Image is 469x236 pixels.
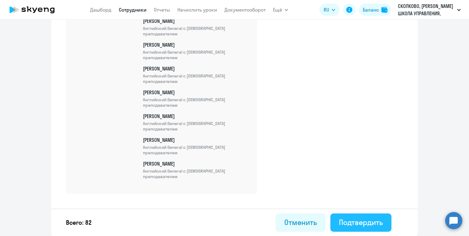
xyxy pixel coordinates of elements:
span: Английский General с [DEMOGRAPHIC_DATA] преподавателем [143,49,250,60]
p: СКОЛКОВО, [PERSON_NAME] ШКОЛА УПРАВЛЕНИЯ, Бумажный Договор - Постоплата [398,2,455,17]
button: Подтвердить [330,213,391,232]
button: Ещё [273,4,288,16]
span: Английский General с [DEMOGRAPHIC_DATA] преподавателем [143,168,250,179]
p: Всего: 82 [66,218,92,227]
button: Балансbalance [359,4,391,16]
a: Отчеты [154,7,170,13]
span: Английский General с [DEMOGRAPHIC_DATA] преподавателем [143,121,250,132]
p: [PERSON_NAME] [143,18,250,37]
span: Ещё [273,6,282,13]
a: Начислить уроки [177,7,217,13]
a: Дашборд [90,7,111,13]
span: Английский General с [DEMOGRAPHIC_DATA] преподавателем [143,145,250,156]
div: Отменить [284,217,317,227]
a: Сотрудники [119,7,147,13]
p: [PERSON_NAME] [143,113,250,132]
div: Подтвердить [339,217,383,227]
p: [PERSON_NAME] [143,89,250,108]
p: [PERSON_NAME] [143,65,250,84]
button: Отменить [276,213,325,232]
span: RU [324,6,329,13]
p: [PERSON_NAME] [143,137,250,156]
button: СКОЛКОВО, [PERSON_NAME] ШКОЛА УПРАВЛЕНИЯ, Бумажный Договор - Постоплата [395,2,464,17]
button: RU [319,4,340,16]
img: balance [381,7,387,13]
p: [PERSON_NAME] [143,41,250,60]
span: Английский General с [DEMOGRAPHIC_DATA] преподавателем [143,97,250,108]
div: Баланс [363,6,379,13]
span: Английский General с [DEMOGRAPHIC_DATA] преподавателем [143,73,250,84]
a: Документооборот [224,7,266,13]
span: Английский General с [DEMOGRAPHIC_DATA] преподавателем [143,26,250,37]
p: [PERSON_NAME] [143,160,250,179]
